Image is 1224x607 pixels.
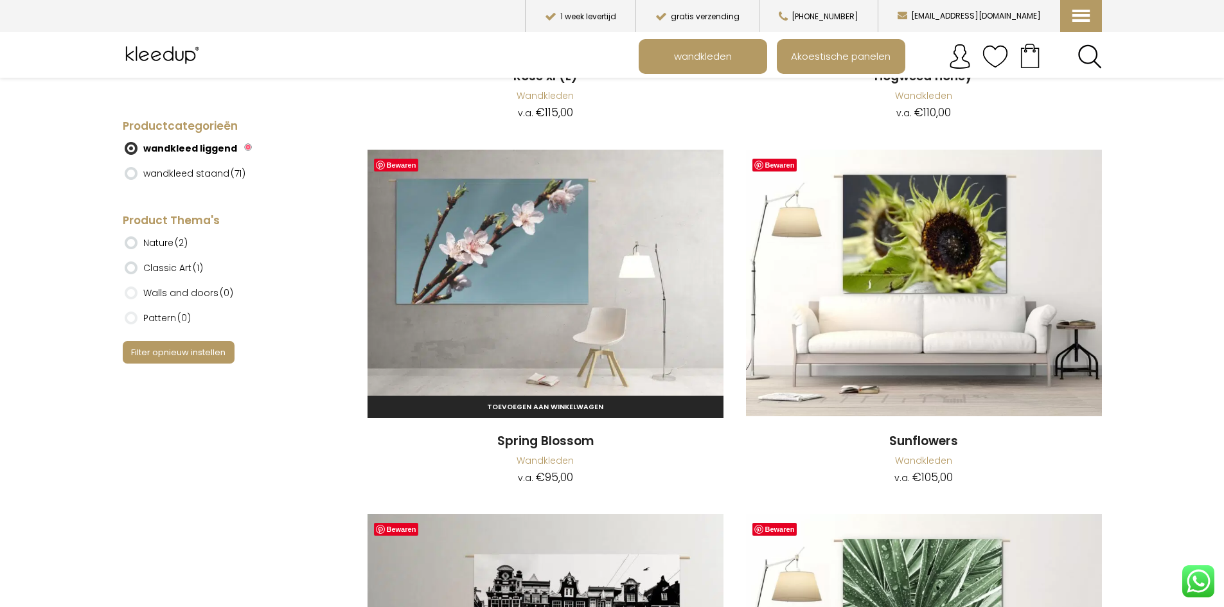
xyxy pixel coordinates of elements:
span: v.a. [896,107,912,119]
span: v.a. [518,107,533,119]
span: € [536,470,545,485]
nav: Main menu [639,39,1112,74]
span: € [912,470,921,485]
a: Akoestische panelen [778,40,904,73]
span: (1) [193,261,203,274]
a: Wandkleden [895,89,952,102]
img: verlanglijstje.svg [982,44,1008,69]
label: Pattern [143,307,191,329]
label: Nature [143,232,188,254]
img: Sunflowers [746,150,1102,417]
bdi: 95,00 [536,470,573,485]
img: account.svg [947,44,973,69]
a: Bewaren [374,523,419,536]
span: v.a. [894,471,910,484]
a: Toevoegen aan winkelwagen: “Spring Blossom“ [368,396,723,418]
span: € [536,105,545,120]
span: Akoestische panelen [784,44,898,69]
bdi: 115,00 [536,105,573,120]
a: Wandkleden [517,89,574,102]
a: Search [1078,44,1102,69]
a: Bewaren [374,159,419,172]
a: Wandkleden [517,454,574,467]
a: Sunflowers [746,433,1102,450]
label: wandkleed liggend [143,137,237,159]
a: Spring Blossom [368,433,723,450]
label: Walls and doors [143,282,233,304]
button: Filter opnieuw instellen [123,341,235,364]
span: € [914,105,923,120]
span: (0) [177,312,191,324]
label: wandkleed staand [143,163,245,184]
img: Spring Blossom [368,150,723,417]
a: wandkleden [640,40,766,73]
h4: Product Thema's [123,213,319,229]
span: wandkleden [667,44,739,69]
a: SunflowersWandkleed Sunflowers Detail [746,150,1102,419]
bdi: 105,00 [912,470,953,485]
span: v.a. [518,471,533,484]
span: (71) [231,167,245,180]
a: Wandkleden [895,454,952,467]
img: Verwijderen [244,143,252,151]
img: Kleedup [123,39,206,71]
span: (0) [220,286,233,299]
a: Your cart [1008,39,1052,71]
a: Bewaren [752,523,797,536]
h4: Productcategorieën [123,119,319,134]
a: Bewaren [752,159,797,172]
label: Classic Art [143,257,203,279]
bdi: 110,00 [914,105,951,120]
span: (2) [175,236,188,249]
